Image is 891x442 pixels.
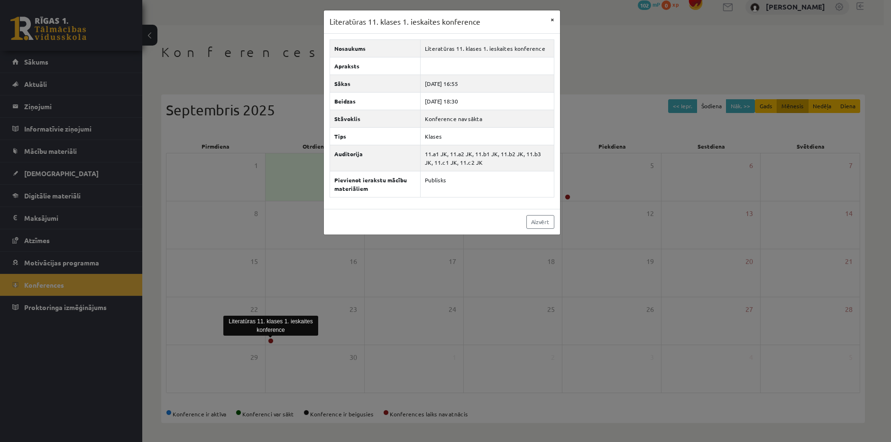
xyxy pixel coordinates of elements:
td: Publisks [420,171,554,197]
td: [DATE] 16:55 [420,75,554,92]
td: Literatūras 11. klases 1. ieskaites konference [420,39,554,57]
th: Nosaukums [330,39,421,57]
th: Stāvoklis [330,110,421,127]
h3: Literatūras 11. klases 1. ieskaites konference [330,16,480,28]
td: Konference nav sākta [420,110,554,127]
th: Auditorija [330,145,421,171]
th: Pievienot ierakstu mācību materiāliem [330,171,421,197]
td: [DATE] 18:30 [420,92,554,110]
th: Sākas [330,75,421,92]
td: Klases [420,127,554,145]
a: Aizvērt [526,215,554,229]
th: Beidzas [330,92,421,110]
button: × [545,10,560,28]
div: Literatūras 11. klases 1. ieskaites konference [223,316,318,336]
td: 11.a1 JK, 11.a2 JK, 11.b1 JK, 11.b2 JK, 11.b3 JK, 11.c1 JK, 11.c2 JK [420,145,554,171]
th: Tips [330,127,421,145]
th: Apraksts [330,57,421,75]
